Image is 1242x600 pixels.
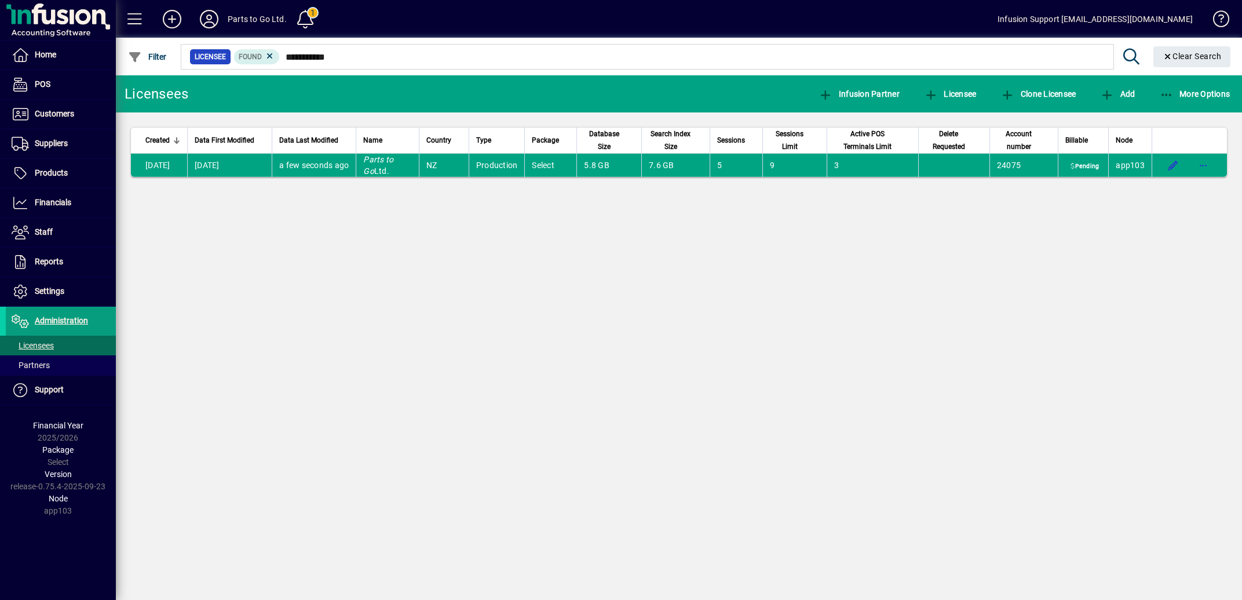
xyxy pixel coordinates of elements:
[762,154,827,177] td: 9
[827,154,918,177] td: 3
[1116,161,1145,170] span: app103.prod.infusionbusinesssoftware.com
[426,134,451,147] span: Country
[584,128,634,153] div: Database Size
[6,41,116,70] a: Home
[145,134,170,147] span: Created
[35,385,64,394] span: Support
[279,134,338,147] span: Data Last Modified
[1163,52,1222,61] span: Clear Search
[228,10,287,28] div: Parts to Go Ltd.
[1164,156,1182,174] button: Edit
[998,83,1079,104] button: Clone Licensee
[926,128,972,153] span: Delete Requested
[128,52,167,61] span: Filter
[6,70,116,99] a: POS
[1116,134,1145,147] div: Node
[469,154,525,177] td: Production
[35,109,74,118] span: Customers
[35,139,68,148] span: Suppliers
[532,134,569,147] div: Package
[419,154,469,177] td: NZ
[33,421,83,430] span: Financial Year
[770,128,820,153] div: Sessions Limit
[834,128,901,153] span: Active POS Terminals Limit
[279,134,349,147] div: Data Last Modified
[239,53,262,61] span: Found
[476,134,518,147] div: Type
[12,341,54,350] span: Licensees
[6,277,116,306] a: Settings
[6,355,116,375] a: Partners
[35,257,63,266] span: Reports
[191,9,228,30] button: Profile
[35,79,50,89] span: POS
[6,159,116,188] a: Products
[524,154,576,177] td: Select
[834,128,911,153] div: Active POS Terminals Limit
[717,134,755,147] div: Sessions
[49,494,68,503] span: Node
[45,470,72,479] span: Version
[1160,89,1230,99] span: More Options
[145,134,180,147] div: Created
[363,155,383,164] em: Parts
[426,134,462,147] div: Country
[576,154,641,177] td: 5.8 GB
[997,128,1051,153] div: Account number
[584,128,624,153] span: Database Size
[125,85,188,103] div: Licensees
[386,155,394,164] em: to
[363,134,382,147] span: Name
[641,154,710,177] td: 7.6 GB
[989,154,1058,177] td: 24075
[1065,134,1101,147] div: Billable
[35,316,88,325] span: Administration
[35,198,71,207] span: Financials
[154,9,191,30] button: Add
[1204,2,1228,40] a: Knowledge Base
[234,49,280,64] mat-chip: Found Status: Found
[1097,83,1138,104] button: Add
[6,188,116,217] a: Financials
[35,227,53,237] span: Staff
[6,129,116,158] a: Suppliers
[926,128,982,153] div: Delete Requested
[6,336,116,355] a: Licensees
[42,445,74,454] span: Package
[1068,162,1101,171] span: Pending
[195,134,254,147] span: Data First Modified
[6,218,116,247] a: Staff
[997,128,1040,153] span: Account number
[6,248,116,277] a: Reports
[187,154,272,177] td: [DATE]
[272,154,356,177] td: a few seconds ago
[924,89,977,99] span: Licensee
[1000,89,1076,99] span: Clone Licensee
[819,89,900,99] span: Infusion Partner
[717,134,745,147] span: Sessions
[35,168,68,177] span: Products
[6,100,116,129] a: Customers
[1157,83,1233,104] button: More Options
[710,154,762,177] td: 5
[35,286,64,296] span: Settings
[649,128,703,153] div: Search Index Size
[532,134,559,147] span: Package
[770,128,809,153] span: Sessions Limit
[195,134,265,147] div: Data First Modified
[1153,46,1231,67] button: Clear
[1100,89,1135,99] span: Add
[921,83,980,104] button: Licensee
[1065,134,1088,147] span: Billable
[363,166,374,176] em: Go
[1116,134,1133,147] span: Node
[649,128,692,153] span: Search Index Size
[363,134,412,147] div: Name
[998,10,1193,28] div: Infusion Support [EMAIL_ADDRESS][DOMAIN_NAME]
[6,376,116,405] a: Support
[131,154,187,177] td: [DATE]
[816,83,903,104] button: Infusion Partner
[12,361,50,370] span: Partners
[1194,156,1212,174] button: More options
[195,51,226,63] span: Licensee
